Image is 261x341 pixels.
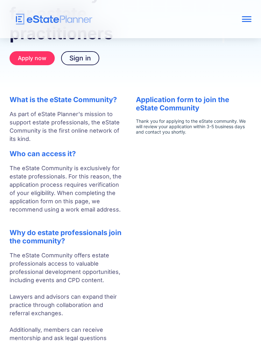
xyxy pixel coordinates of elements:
a: home [10,14,203,25]
p: The eState Community is exclusively for estate professionals. For this reason, the application pr... [10,164,123,222]
a: Sign in [61,51,99,65]
h2: Application form to join the eState Community [136,95,251,112]
iframe: Form 0 [136,118,251,136]
p: As part of eState Planner's mission to support estate professionals, the eState Community is the ... [10,110,123,143]
a: Apply now [10,51,55,65]
h2: Why do estate professionals join the community? [10,228,123,245]
h2: What is the eState Community? [10,95,123,104]
h2: Who can access it? [10,150,123,158]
